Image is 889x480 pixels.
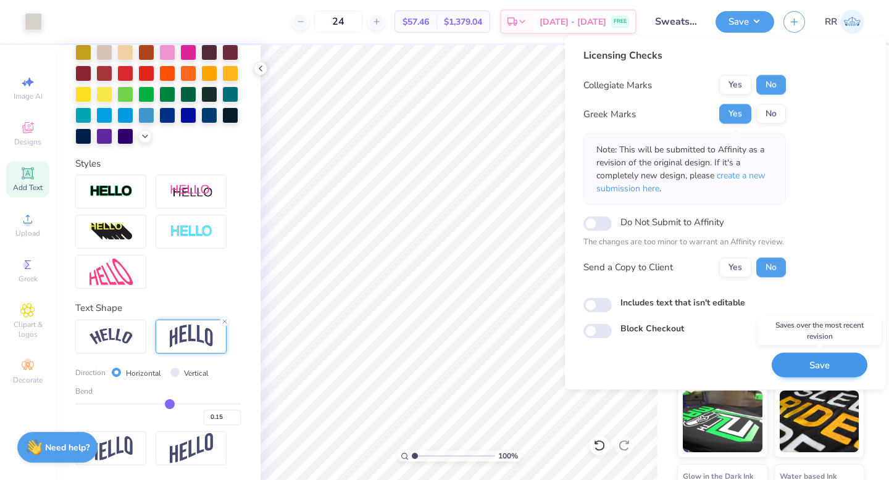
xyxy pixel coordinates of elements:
[583,48,786,63] div: Licensing Checks
[184,368,209,379] label: Vertical
[90,222,133,242] img: 3d Illusion
[75,157,241,171] div: Styles
[596,143,773,195] p: Note: This will be submitted to Affinity as a revision of the original design. If it's a complete...
[444,15,482,28] span: $1,379.04
[583,236,786,249] p: The changes are too minor to warrant an Affinity review.
[6,320,49,339] span: Clipart & logos
[45,442,90,453] strong: Need help?
[825,10,864,34] a: RR
[825,15,837,29] span: RR
[15,228,40,238] span: Upload
[772,352,867,378] button: Save
[13,183,43,192] span: Add Text
[719,257,751,277] button: Yes
[780,391,859,452] img: Metallic & Glitter Ink
[620,296,745,308] label: Includes text that isn't editable
[683,391,762,452] img: Neon Ink
[758,317,882,345] div: Saves over the most recent revision
[716,11,774,33] button: Save
[75,386,93,397] span: Bend
[403,15,429,28] span: $57.46
[756,257,786,277] button: No
[13,375,43,385] span: Decorate
[719,75,751,95] button: Yes
[14,91,43,101] span: Image AI
[719,104,751,124] button: Yes
[583,260,673,275] div: Send a Copy to Client
[620,321,684,334] label: Block Checkout
[614,17,627,26] span: FREE
[170,325,213,348] img: Arch
[498,450,518,461] span: 100 %
[540,15,606,28] span: [DATE] - [DATE]
[90,259,133,285] img: Free Distort
[90,328,133,345] img: Arc
[583,107,636,121] div: Greek Marks
[646,9,706,34] input: Untitled Design
[75,301,241,315] div: Text Shape
[90,184,133,199] img: Stroke
[314,10,362,33] input: – –
[126,368,161,379] label: Horizontal
[14,137,41,147] span: Designs
[840,10,864,34] img: Rigil Kent Ricardo
[170,225,213,239] img: Negative Space
[756,75,786,95] button: No
[756,104,786,124] button: No
[19,274,38,284] span: Greek
[90,436,133,460] img: Flag
[583,78,652,92] div: Collegiate Marks
[75,367,106,378] span: Direction
[170,184,213,199] img: Shadow
[620,214,724,230] label: Do Not Submit to Affinity
[170,433,213,463] img: Rise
